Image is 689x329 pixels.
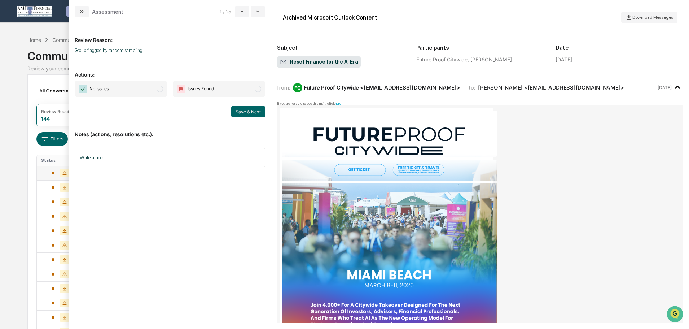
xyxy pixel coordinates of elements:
h2: Date [556,44,683,51]
img: Flag [177,85,185,93]
span: Issues Found [188,85,214,92]
span: Reset Finance for the AI Era [280,59,358,66]
button: Start new chat [123,57,131,66]
span: Pylon [72,122,87,128]
div: Archived Microsoft Outlook Content [283,14,377,21]
a: Powered byPylon [51,122,87,128]
a: 🖐️Preclearance [4,88,49,101]
img: 1746055101610-c473b297-6a78-478c-a979-82029cc54cd1 [7,55,20,68]
span: Attestations [60,91,89,98]
button: Filters [36,132,68,146]
h2: Subject [277,44,405,51]
span: 1 [220,9,221,14]
h2: Participants [416,44,544,51]
span: / 25 [223,9,233,14]
th: Status [37,155,84,166]
img: eeR7qD5bChVS.png [282,111,497,158]
a: here [335,101,341,105]
img: logo [17,6,52,17]
span: Data Lookup [14,105,45,112]
div: 🔎 [7,105,13,111]
div: Review your communication records across channels [27,65,661,72]
p: Actions: [75,63,265,78]
a: 🔎Data Lookup [4,102,48,115]
div: Communications Archive [52,37,111,43]
p: How can we help? [7,15,131,27]
div: Assessment [92,8,123,15]
div: 144 [41,116,50,122]
button: Save & Next [231,106,265,117]
p: Review Reason: [75,28,265,43]
button: Download Messages [621,12,677,23]
iframe: Open customer support [666,305,685,325]
div: 🗄️ [52,92,58,98]
div: [PERSON_NAME] <[EMAIL_ADDRESS][DOMAIN_NAME]> [478,84,624,91]
div: Start new chat [25,55,118,62]
div: We're available if you need us! [25,62,91,68]
span: from: [277,84,290,91]
div: FC [293,83,302,92]
time: Saturday, October 4, 2025 at 10:08:03 AM [658,85,672,90]
div: 🖐️ [7,92,13,98]
div: If you are not able to see this mail, click [277,101,683,105]
div: Future Proof Citywide, [PERSON_NAME] [416,56,544,62]
p: Notes (actions, resolutions etc.): [75,122,265,137]
a: 🗄️Attestations [49,88,92,101]
div: Review Required [41,109,76,114]
span: Download Messages [632,15,673,20]
div: Future Proof Citywide <[EMAIL_ADDRESS][DOMAIN_NAME]> [304,84,460,91]
div: All Conversations [36,85,91,96]
p: Group flagged by random sampling. [75,48,265,53]
span: No Issues [89,85,109,92]
span: to: [469,84,475,91]
div: Communications Archive [27,44,661,62]
img: JhtmEboqnWGW.png [282,160,497,181]
div: [DATE] [556,56,572,62]
img: Checkmark [79,85,87,93]
span: Preclearance [14,91,47,98]
div: Home [27,37,41,43]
